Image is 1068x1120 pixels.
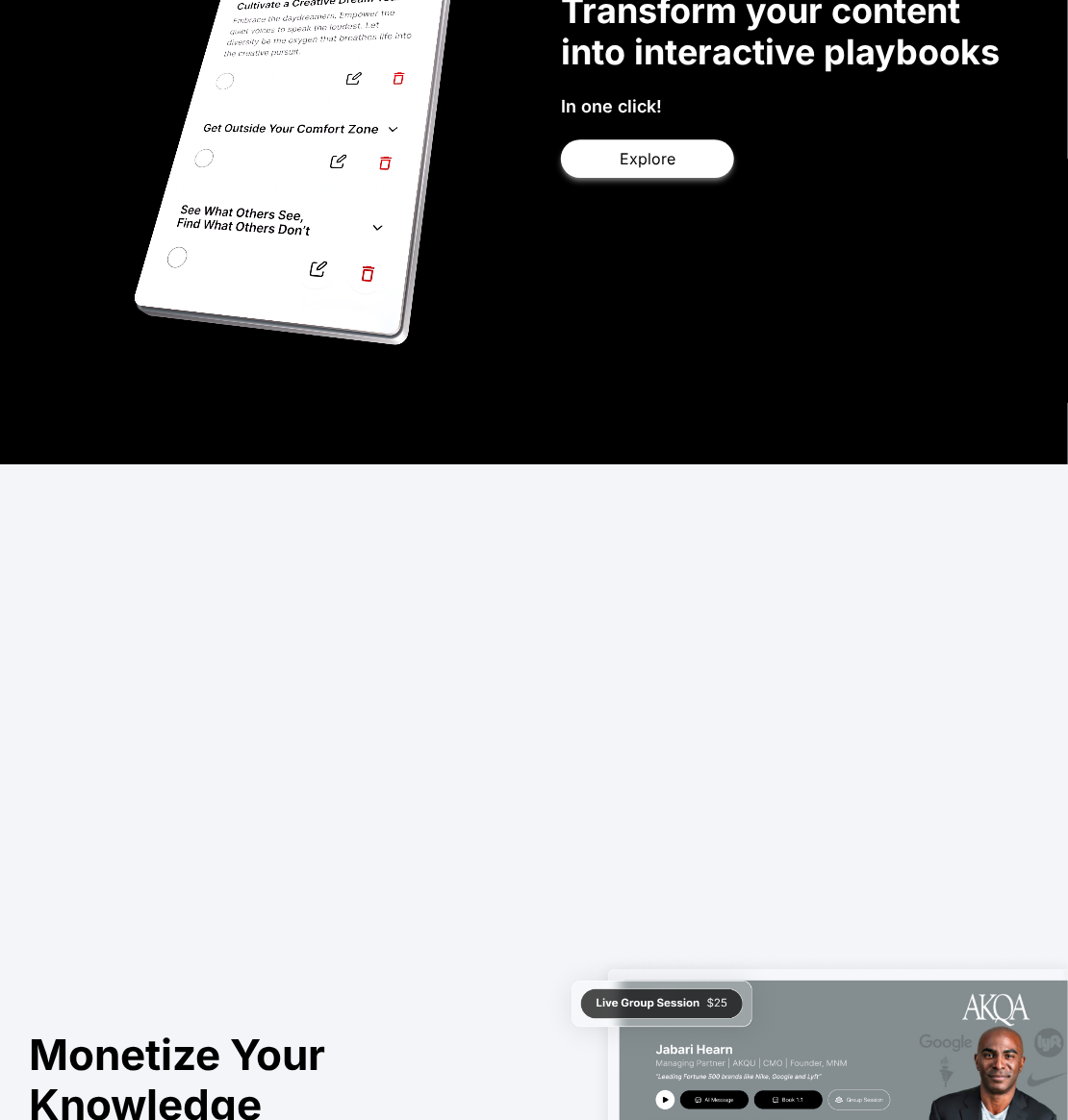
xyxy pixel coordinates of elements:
[561,93,1000,120] div: In one click!
[620,147,675,170] span: Explore
[561,139,734,178] button: Explore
